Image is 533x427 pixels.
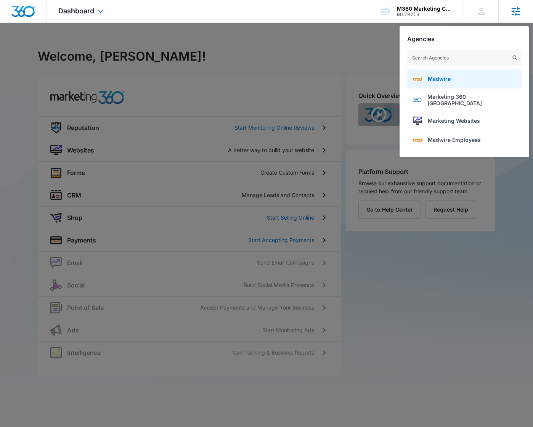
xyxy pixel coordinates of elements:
[397,12,453,17] div: account id
[427,93,516,106] span: Marketing 360 [GEOGRAPHIC_DATA]
[407,88,522,111] a: Marketing 360 [GEOGRAPHIC_DATA]
[407,50,522,66] input: Search Agencies
[407,35,435,43] h2: Agencies
[407,69,522,88] a: Madwire
[428,136,481,143] span: Madwire Employees
[428,75,451,82] span: Madwire
[58,7,94,15] span: Dashboard
[428,117,480,124] span: Marketing Websites
[407,111,522,130] a: Marketing Websites
[397,6,453,12] div: account name
[407,130,522,149] a: Madwire Employees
